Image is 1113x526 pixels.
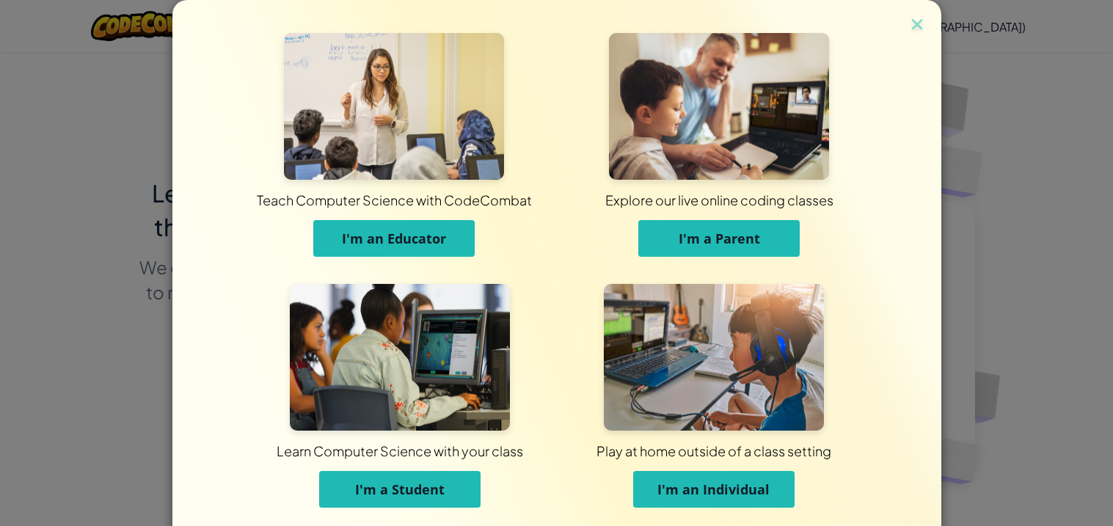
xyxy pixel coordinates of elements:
[604,284,824,431] img: For Individuals
[355,481,445,498] span: I'm a Student
[353,442,1075,460] div: Play at home outside of a class setting
[638,220,800,257] button: I'm a Parent
[290,284,510,431] img: For Students
[908,15,927,37] img: close icon
[633,471,795,508] button: I'm an Individual
[284,33,504,180] img: For Educators
[319,471,481,508] button: I'm a Student
[342,230,446,247] span: I'm an Educator
[679,230,760,247] span: I'm a Parent
[609,33,829,180] img: For Parents
[313,220,475,257] button: I'm an Educator
[342,191,1097,209] div: Explore our live online coding classes
[657,481,770,498] span: I'm an Individual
